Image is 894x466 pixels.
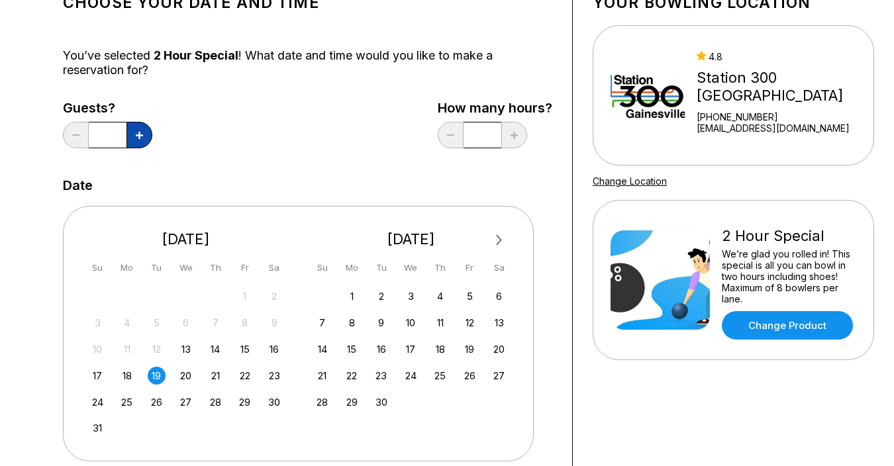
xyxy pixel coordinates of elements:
div: Choose Sunday, September 21st, 2025 [313,367,331,385]
div: Mo [343,259,361,277]
div: Not available Friday, August 8th, 2025 [236,314,254,332]
div: Tu [148,259,166,277]
div: [DATE] [309,230,514,248]
div: Choose Thursday, August 28th, 2025 [207,393,224,411]
div: Choose Tuesday, August 19th, 2025 [148,367,166,385]
div: 2 Hour Special [722,227,856,245]
div: Choose Monday, September 15th, 2025 [343,340,361,358]
div: Not available Tuesday, August 5th, 2025 [148,314,166,332]
div: Not available Saturday, August 2nd, 2025 [266,287,283,305]
div: Choose Tuesday, September 16th, 2025 [372,340,390,358]
div: month 2025-08 [87,286,285,438]
button: Next Month [489,230,510,251]
div: Sa [266,259,283,277]
div: Choose Sunday, September 28th, 2025 [313,393,331,411]
div: Choose Friday, August 15th, 2025 [236,340,254,358]
div: Su [313,259,331,277]
div: Choose Monday, September 1st, 2025 [343,287,361,305]
div: Choose Friday, August 22nd, 2025 [236,367,254,385]
div: month 2025-09 [312,286,511,411]
div: Choose Friday, September 26th, 2025 [461,367,479,385]
div: Choose Tuesday, September 9th, 2025 [372,314,390,332]
div: Choose Wednesday, August 27th, 2025 [177,393,195,411]
div: Choose Sunday, September 14th, 2025 [313,340,331,358]
div: Th [431,259,449,277]
div: Not available Monday, August 4th, 2025 [118,314,136,332]
div: Choose Saturday, September 27th, 2025 [490,367,508,385]
div: Choose Thursday, August 21st, 2025 [207,367,224,385]
div: Choose Saturday, August 30th, 2025 [266,393,283,411]
div: Su [89,259,107,277]
div: Fr [461,259,479,277]
div: 4.8 [697,51,868,62]
div: Choose Saturday, September 20th, 2025 [490,340,508,358]
div: Choose Thursday, September 18th, 2025 [431,340,449,358]
div: You’ve selected ! What date and time would you like to make a reservation for? [63,48,552,77]
div: Not available Monday, August 11th, 2025 [118,340,136,358]
div: Choose Monday, September 29th, 2025 [343,393,361,411]
div: Choose Tuesday, August 26th, 2025 [148,393,166,411]
label: How many hours? [438,101,552,115]
div: Choose Tuesday, September 2nd, 2025 [372,287,390,305]
div: Choose Monday, August 18th, 2025 [118,367,136,385]
div: Choose Wednesday, August 13th, 2025 [177,340,195,358]
label: Date [63,178,93,193]
div: Station 300 [GEOGRAPHIC_DATA] [697,69,868,105]
img: 2 Hour Special [611,230,710,330]
a: Change Location [593,175,667,187]
div: Choose Friday, September 19th, 2025 [461,340,479,358]
a: [EMAIL_ADDRESS][DOMAIN_NAME] [697,122,868,134]
div: Not available Thursday, August 7th, 2025 [207,314,224,332]
div: [DATE] [83,230,289,248]
div: We’re glad you rolled in! This special is all you can bowl in two hours including shoes! Maximum ... [722,248,856,304]
div: Tu [372,259,390,277]
div: Fr [236,259,254,277]
div: Choose Monday, September 8th, 2025 [343,314,361,332]
div: Choose Sunday, September 7th, 2025 [313,314,331,332]
div: [PHONE_NUMBER] [697,111,868,122]
div: Choose Monday, September 22nd, 2025 [343,367,361,385]
div: Choose Thursday, September 4th, 2025 [431,287,449,305]
label: Guests? [63,101,152,115]
div: Choose Monday, August 25th, 2025 [118,393,136,411]
div: Choose Sunday, August 24th, 2025 [89,393,107,411]
div: We [177,259,195,277]
div: Choose Sunday, August 17th, 2025 [89,367,107,385]
div: Choose Sunday, August 31st, 2025 [89,419,107,437]
div: Not available Saturday, August 9th, 2025 [266,314,283,332]
div: Choose Wednesday, September 24th, 2025 [402,367,420,385]
div: Th [207,259,224,277]
div: Mo [118,259,136,277]
div: Choose Wednesday, August 20th, 2025 [177,367,195,385]
div: Choose Friday, August 29th, 2025 [236,393,254,411]
div: Choose Friday, September 12th, 2025 [461,314,479,332]
div: Choose Thursday, September 25th, 2025 [431,367,449,385]
div: Choose Wednesday, September 17th, 2025 [402,340,420,358]
a: Change Product [722,311,853,340]
div: Not available Sunday, August 3rd, 2025 [89,314,107,332]
div: Not available Tuesday, August 12th, 2025 [148,340,166,358]
div: Choose Wednesday, September 10th, 2025 [402,314,420,332]
div: We [402,259,420,277]
div: Not available Wednesday, August 6th, 2025 [177,314,195,332]
div: Sa [490,259,508,277]
div: Choose Saturday, September 13th, 2025 [490,314,508,332]
div: Choose Friday, September 5th, 2025 [461,287,479,305]
div: Choose Saturday, August 23rd, 2025 [266,367,283,385]
div: Not available Friday, August 1st, 2025 [236,287,254,305]
span: 2 Hour Special [154,48,238,62]
div: Choose Tuesday, September 30th, 2025 [372,393,390,411]
div: Choose Thursday, September 11th, 2025 [431,314,449,332]
div: Choose Saturday, September 6th, 2025 [490,287,508,305]
div: Choose Thursday, August 14th, 2025 [207,340,224,358]
div: Choose Saturday, August 16th, 2025 [266,340,283,358]
div: Choose Tuesday, September 23rd, 2025 [372,367,390,385]
div: Not available Sunday, August 10th, 2025 [89,340,107,358]
img: Station 300 Gainesville [611,46,685,145]
div: Choose Wednesday, September 3rd, 2025 [402,287,420,305]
